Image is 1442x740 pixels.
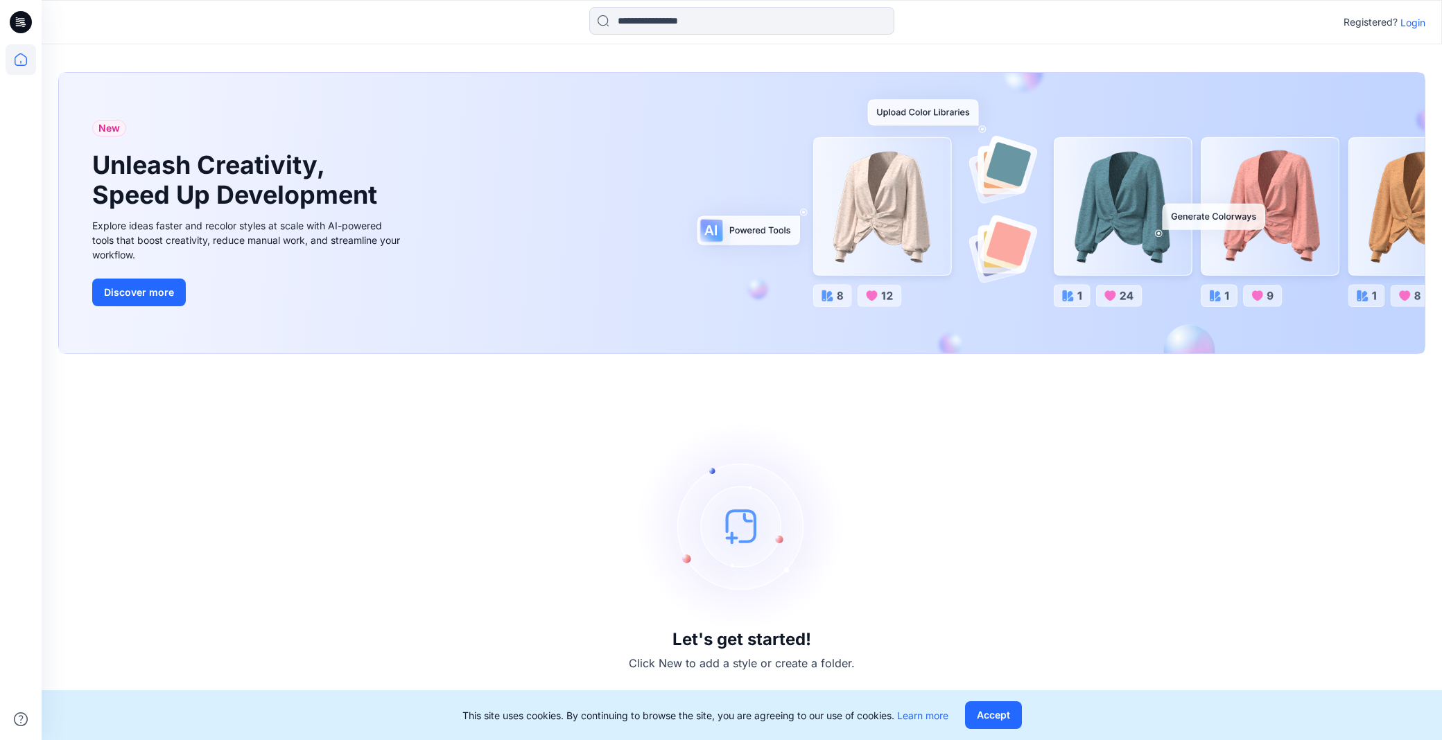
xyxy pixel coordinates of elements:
[462,708,948,723] p: This site uses cookies. By continuing to browse the site, you are agreeing to our use of cookies.
[98,120,120,136] span: New
[1344,14,1398,30] p: Registered?
[965,701,1022,729] button: Accept
[672,630,811,649] h3: Let's get started!
[92,150,383,210] h1: Unleash Creativity, Speed Up Development
[92,279,186,306] button: Discover more
[92,218,404,262] div: Explore ideas faster and recolor styles at scale with AI-powered tools that boost creativity, red...
[897,710,948,721] a: Learn more
[92,279,404,306] a: Discover more
[629,655,855,671] p: Click New to add a style or create a folder.
[1400,15,1425,30] p: Login
[638,422,846,630] img: empty-state-image.svg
